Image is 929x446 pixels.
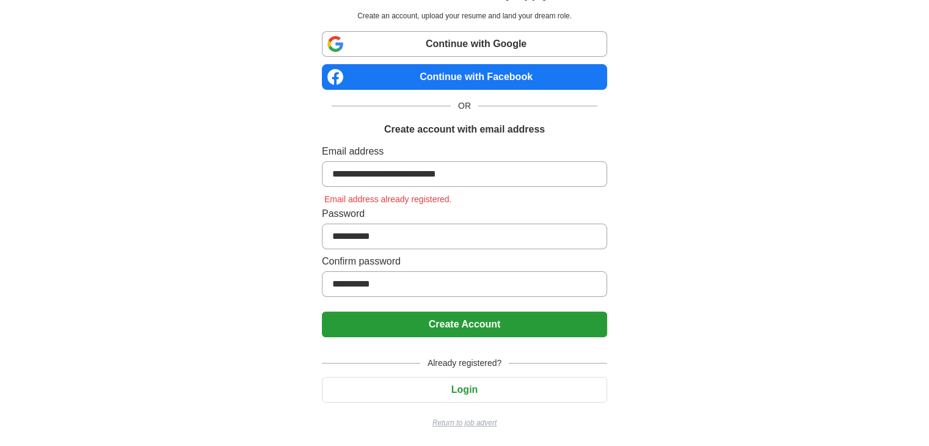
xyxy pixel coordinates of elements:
[322,384,607,395] a: Login
[322,207,607,221] label: Password
[322,31,607,57] a: Continue with Google
[322,194,454,204] span: Email address already registered.
[322,417,607,428] a: Return to job advert
[322,64,607,90] a: Continue with Facebook
[322,312,607,337] button: Create Account
[384,122,545,137] h1: Create account with email address
[420,357,509,370] span: Already registered?
[322,254,607,269] label: Confirm password
[451,100,478,112] span: OR
[322,377,607,403] button: Login
[324,10,605,21] p: Create an account, upload your resume and land your dream role.
[322,144,607,159] label: Email address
